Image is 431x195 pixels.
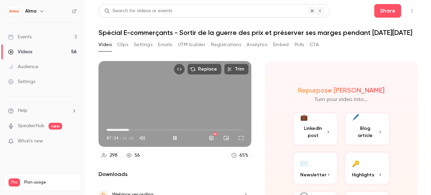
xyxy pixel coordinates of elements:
[219,131,233,145] button: Turn on miniplayer
[98,170,251,178] h2: Downloads
[98,39,112,50] button: Video
[204,131,218,145] button: Settings
[344,112,390,146] button: 🖊️Blog article
[300,125,326,139] span: LinkedIn post
[247,39,268,50] button: Analytics
[18,122,44,130] a: SpeakerHub
[123,151,143,160] a: 56
[352,125,378,139] span: Blog article
[8,34,32,40] div: Events
[8,78,35,85] div: Settings
[292,151,339,185] button: ✉️Newsletter
[213,132,217,136] div: HD
[178,39,205,50] button: UTM builder
[239,152,248,159] div: 65 %
[273,39,289,50] button: Embed
[110,152,118,159] div: 298
[134,152,140,159] div: 56
[122,135,134,141] span: 46:46
[234,131,248,145] button: Full screen
[119,135,122,141] span: /
[224,64,249,75] button: Trim
[107,135,119,141] span: 07:34
[315,96,367,104] p: Turn your video into...
[8,63,38,70] div: Audience
[228,151,251,160] a: 65%
[168,131,182,145] button: Pause
[310,39,319,50] button: CTA
[49,123,62,130] span: new
[187,64,221,75] button: Replace
[352,113,359,122] div: 🖊️
[98,151,121,160] a: 298
[18,107,28,114] span: Help
[104,7,172,15] div: Search for videos or events
[18,138,43,145] span: What's new
[8,48,32,55] div: Videos
[352,171,374,178] span: Highlights
[211,39,241,50] button: Registrations
[134,39,152,50] button: Settings
[292,112,339,146] button: 💼LinkedIn post
[8,107,77,114] li: help-dropdown-opener
[300,171,326,178] span: Newsletter
[107,135,134,141] div: 07:34
[8,178,20,187] span: Pro
[8,6,19,17] img: Alma
[98,28,417,37] h1: Spécial E-commerçants - Sortir de la guerre des prix et préserver ses marges pendant [DATE][DATE]
[344,151,390,185] button: 🔑Highlights
[300,113,308,122] div: 💼
[352,158,359,169] div: 🔑
[25,8,36,15] h6: Alma
[374,4,401,18] button: Share
[298,86,384,94] h2: Repurpose [PERSON_NAME]
[136,131,149,145] button: Mute
[24,180,76,185] span: Plan usage
[69,138,77,144] iframe: Noticeable Trigger
[174,64,185,75] button: Embed video
[300,158,308,169] div: ✉️
[117,39,128,50] button: Clips
[158,39,172,50] button: Emails
[407,5,417,16] button: Top Bar Actions
[294,39,304,50] button: Polls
